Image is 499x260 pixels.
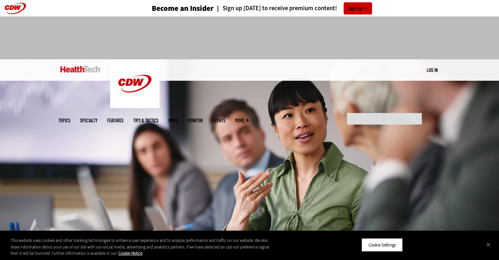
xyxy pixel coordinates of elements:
a: Features [107,118,123,123]
a: Tips & Tactics [133,118,158,123]
a: Video [168,118,178,123]
a: MonITor [188,118,203,123]
a: CDW [110,103,160,110]
a: Sign Up [344,2,372,14]
a: Log in [427,67,438,73]
span: More [235,118,249,123]
a: Become an Insider [127,5,214,12]
a: Sign up [DATE] to receive premium content! [214,5,337,12]
span: Specialty [80,118,97,123]
div: User menu [427,67,438,73]
img: Home [110,59,160,108]
iframe: advertisement [130,23,370,53]
button: Close [481,237,496,252]
a: More information about your privacy [118,250,142,256]
a: Events [213,118,225,123]
h3: Become an Insider [152,5,214,12]
div: This website uses cookies and other tracking technologies to enhance user experience and to analy... [11,237,274,257]
button: Cookie Settings [361,238,403,252]
span: Topics [58,118,70,123]
img: Home [60,66,100,72]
